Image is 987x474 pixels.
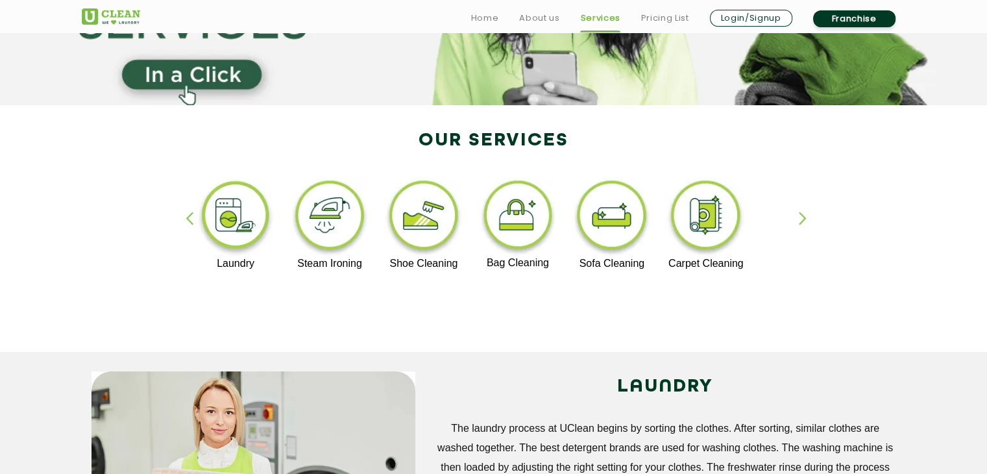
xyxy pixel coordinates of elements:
a: About us [519,10,559,26]
img: carpet_cleaning_11zon.webp [666,177,746,258]
img: steam_ironing_11zon.webp [290,177,370,258]
img: laundry_cleaning_11zon.webp [196,177,276,258]
img: bag_cleaning_11zon.webp [478,177,558,257]
img: sofa_cleaning_11zon.webp [572,177,652,258]
a: Login/Signup [710,10,792,27]
p: Bag Cleaning [478,257,558,269]
p: Laundry [196,258,276,269]
h2: LAUNDRY [435,371,896,403]
a: Franchise [813,10,896,27]
p: Steam Ironing [290,258,370,269]
img: UClean Laundry and Dry Cleaning [82,8,140,25]
p: Carpet Cleaning [666,258,746,269]
a: Services [580,10,620,26]
p: Sofa Cleaning [572,258,652,269]
a: Pricing List [641,10,689,26]
a: Home [471,10,499,26]
img: shoe_cleaning_11zon.webp [384,177,464,258]
p: Shoe Cleaning [384,258,464,269]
